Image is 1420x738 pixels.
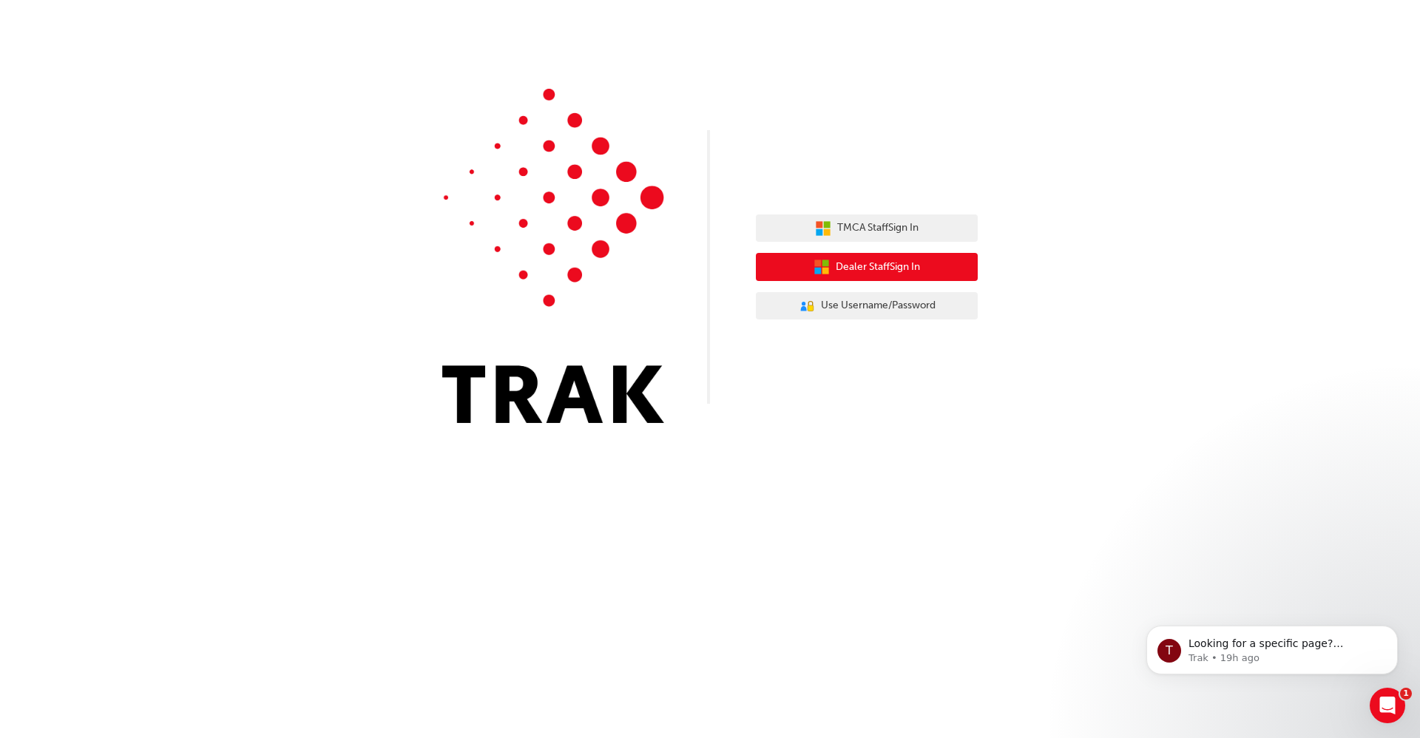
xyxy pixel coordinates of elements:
[756,253,978,281] button: Dealer StaffSign In
[756,292,978,320] button: Use Username/Password
[821,297,936,314] span: Use Username/Password
[1370,688,1405,723] iframe: Intercom live chat
[1124,595,1420,698] iframe: Intercom notifications message
[836,259,920,276] span: Dealer Staff Sign In
[837,220,919,237] span: TMCA Staff Sign In
[442,89,664,423] img: Trak
[1400,688,1412,700] span: 1
[756,214,978,243] button: TMCA StaffSign In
